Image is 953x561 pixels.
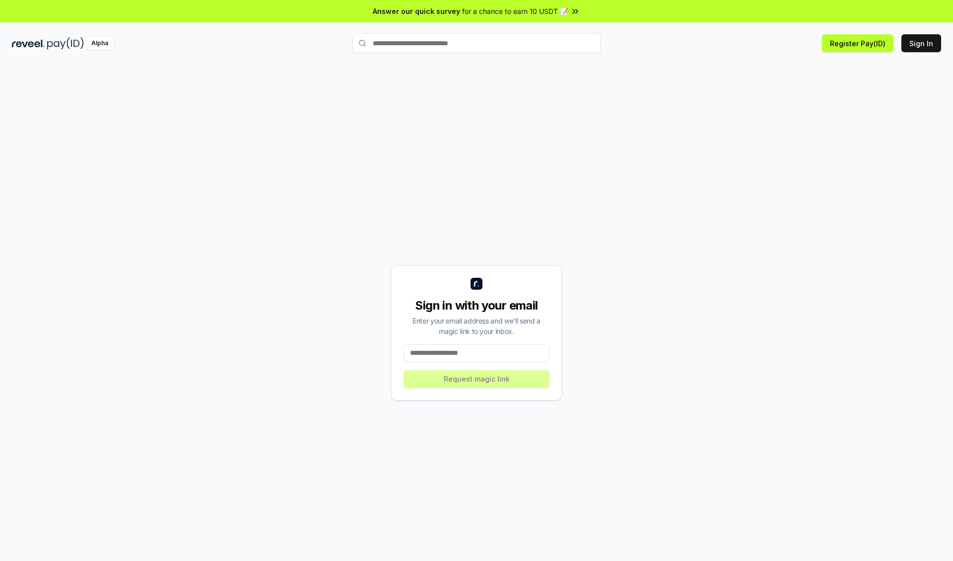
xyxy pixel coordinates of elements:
img: pay_id [47,37,84,50]
span: Answer our quick survey [373,6,460,16]
img: reveel_dark [12,37,45,50]
button: Register Pay(ID) [822,34,893,52]
img: logo_small [471,278,482,290]
span: for a chance to earn 10 USDT 📝 [462,6,568,16]
button: Sign In [901,34,941,52]
div: Alpha [86,37,114,50]
div: Enter your email address and we’ll send a magic link to your inbox. [404,316,549,336]
div: Sign in with your email [404,298,549,314]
